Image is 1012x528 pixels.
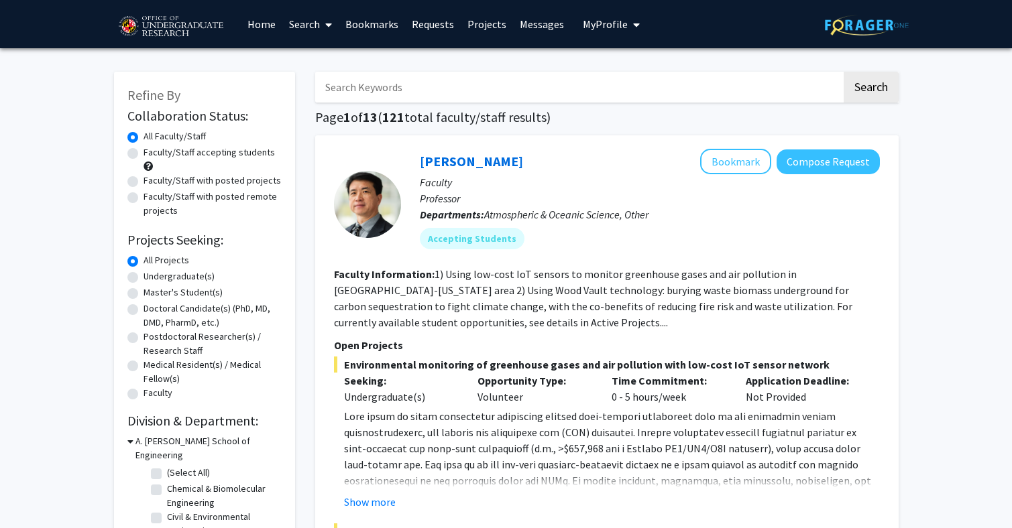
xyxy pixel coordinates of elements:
[144,302,282,330] label: Doctoral Candidate(s) (PhD, MD, DMD, PharmD, etc.)
[344,494,396,510] button: Show more
[144,129,206,143] label: All Faculty/Staff
[583,17,628,31] span: My Profile
[315,109,899,125] h1: Page of ( total faculty/staff results)
[144,330,282,358] label: Postdoctoral Researcher(s) / Research Staff
[10,468,57,518] iframe: Chat
[513,1,571,48] a: Messages
[167,482,278,510] label: Chemical & Biomolecular Engineering
[477,373,592,389] p: Opportunity Type:
[334,337,880,353] p: Open Projects
[461,1,513,48] a: Projects
[844,72,899,103] button: Search
[144,386,172,400] label: Faculty
[144,253,189,267] label: All Projects
[114,10,227,44] img: University of Maryland Logo
[334,267,435,281] b: Faculty Information:
[334,267,852,329] fg-read-more: 1) Using low-cost IoT sensors to monitor greenhouse gases and air pollution in [GEOGRAPHIC_DATA]-...
[339,1,405,48] a: Bookmarks
[363,109,378,125] span: 13
[334,356,880,373] span: Environmental monitoring of greenhouse gases and air pollution with low-cost IoT sensor network
[127,86,180,103] span: Refine By
[420,190,880,206] p: Professor
[420,174,880,190] p: Faculty
[420,153,523,170] a: [PERSON_NAME]
[344,373,458,389] p: Seeking:
[144,190,282,218] label: Faculty/Staff with posted remote projects
[127,108,282,124] h2: Collaboration Status:
[167,466,210,480] label: (Select All)
[736,373,870,405] div: Not Provided
[612,373,726,389] p: Time Commitment:
[144,269,215,283] label: Undergraduate(s)
[241,1,282,48] a: Home
[344,389,458,405] div: Undergraduate(s)
[315,72,842,103] input: Search Keywords
[144,145,275,159] label: Faculty/Staff accepting students
[135,434,282,462] h3: A. [PERSON_NAME] School of Engineering
[144,174,281,188] label: Faculty/Staff with posted projects
[420,208,484,221] b: Departments:
[467,373,602,405] div: Volunteer
[420,228,524,249] mat-chip: Accepting Students
[382,109,404,125] span: 121
[746,373,860,389] p: Application Deadline:
[700,149,771,174] button: Add Ning Zeng to Bookmarks
[484,208,649,221] span: Atmospheric & Oceanic Science, Other
[127,413,282,429] h2: Division & Department:
[282,1,339,48] a: Search
[602,373,736,405] div: 0 - 5 hours/week
[144,285,223,300] label: Master's Student(s)
[405,1,461,48] a: Requests
[144,358,282,386] label: Medical Resident(s) / Medical Fellow(s)
[777,149,880,174] button: Compose Request to Ning Zeng
[127,232,282,248] h2: Projects Seeking:
[343,109,351,125] span: 1
[825,15,909,36] img: ForagerOne Logo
